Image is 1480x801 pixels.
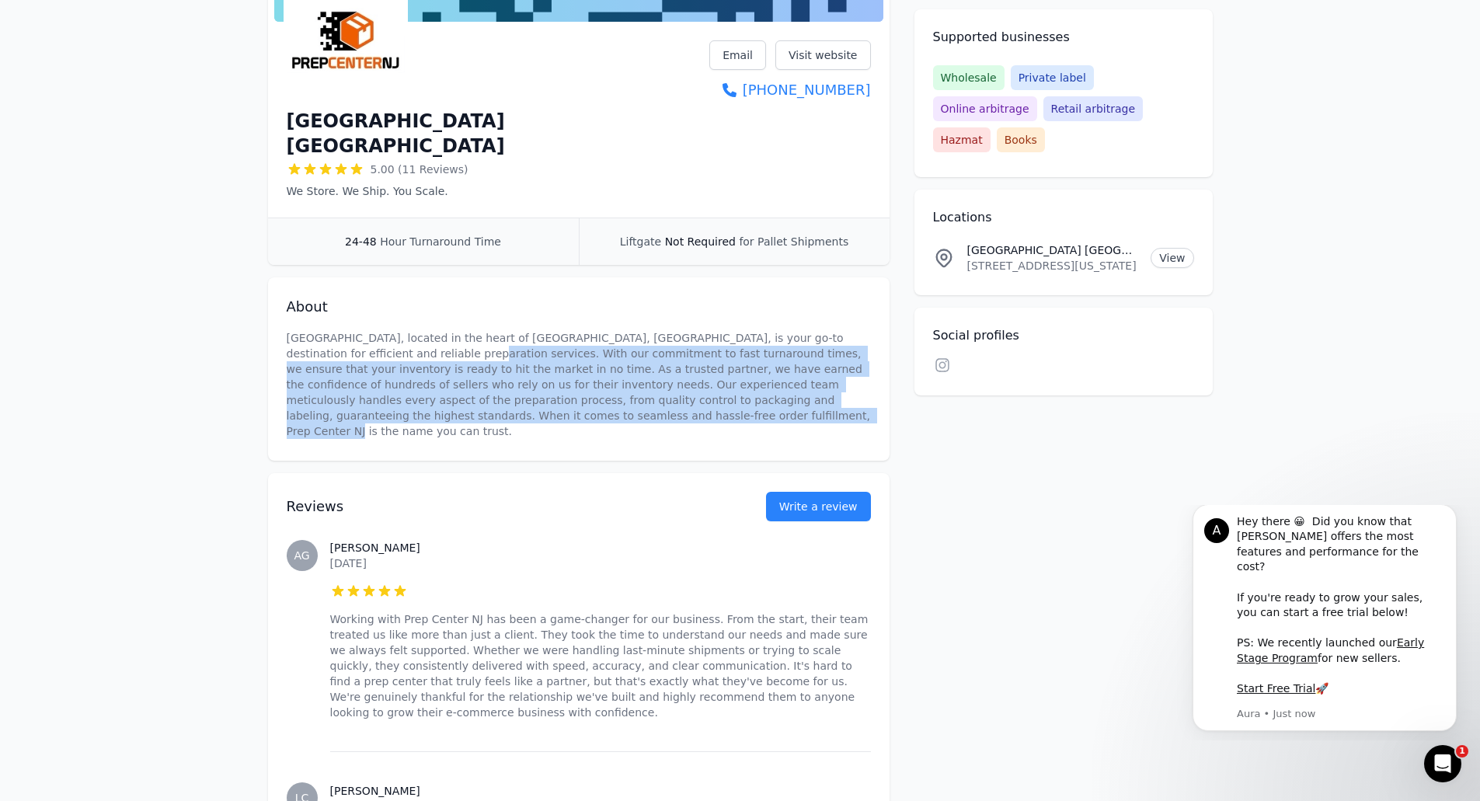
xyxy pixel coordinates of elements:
span: Wholesale [933,65,1005,90]
span: Not Required [665,235,736,248]
h1: [GEOGRAPHIC_DATA] [GEOGRAPHIC_DATA] [287,109,710,158]
span: Private label [1011,65,1094,90]
a: View [1151,248,1193,268]
a: Visit website [775,40,871,70]
div: Profile image for Aura [35,13,60,38]
a: Email [709,40,766,70]
span: 5.00 (11 Reviews) [371,162,468,177]
p: [GEOGRAPHIC_DATA] [GEOGRAPHIC_DATA] Location [967,242,1139,258]
span: Hour Turnaround Time [380,235,501,248]
b: 🚀 [146,177,159,190]
p: [GEOGRAPHIC_DATA], located in the heart of [GEOGRAPHIC_DATA], [GEOGRAPHIC_DATA], is your go-to de... [287,330,871,439]
iframe: Intercom live chat [1424,745,1461,782]
span: Liftgate [620,235,661,248]
span: AG [294,550,309,561]
h2: Supported businesses [933,28,1194,47]
span: 1 [1456,745,1468,757]
h2: Social profiles [933,326,1194,345]
span: Books [997,127,1045,152]
span: Hazmat [933,127,991,152]
a: Write a review [766,492,871,521]
h3: [PERSON_NAME] [330,783,871,799]
time: [DATE] [330,557,367,569]
span: for Pallet Shipments [739,235,848,248]
span: Online arbitrage [933,96,1037,121]
h3: [PERSON_NAME] [330,540,871,555]
h2: Reviews [287,496,716,517]
div: Hey there 😀 Did you know that [PERSON_NAME] offers the most features and performance for the cost... [68,9,276,192]
span: Retail arbitrage [1043,96,1143,121]
p: [STREET_ADDRESS][US_STATE] [967,258,1139,273]
p: We Store. We Ship. You Scale. [287,183,710,199]
h2: Locations [933,208,1194,227]
span: 24-48 [345,235,377,248]
a: Start Free Trial [68,177,146,190]
p: Message from Aura, sent Just now [68,202,276,216]
p: Working with Prep Center NJ has been a game-changer for our business. From the start, their team ... [330,611,871,720]
div: Message content [68,9,276,200]
iframe: Intercom notifications message [1169,505,1480,740]
h2: About [287,296,871,318]
a: [PHONE_NUMBER] [709,79,870,101]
